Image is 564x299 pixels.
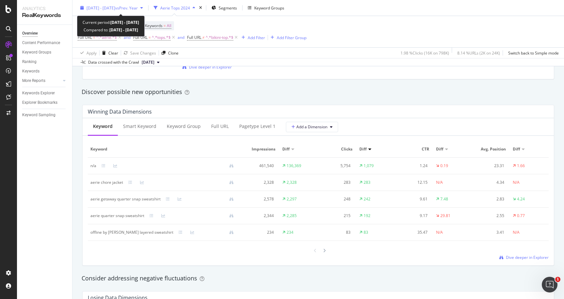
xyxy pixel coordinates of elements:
div: 9.61 [398,196,427,202]
span: Clicks [321,146,352,152]
a: Keywords Explorer [22,90,68,97]
div: 2,328 [287,180,297,185]
div: Keywords Explorer [22,90,55,97]
a: Overview [22,30,68,37]
span: Add a Dimension [291,124,327,130]
button: and [178,34,184,40]
div: 283 [321,180,351,185]
div: Current period: [83,19,139,26]
button: and [124,34,131,40]
span: CTR [398,146,429,152]
span: Dive deeper in Explorer [506,255,549,260]
div: 234 [287,229,293,235]
div: 0.19 [440,163,448,169]
div: Compared to: [84,26,138,34]
div: 2,297 [287,196,297,202]
a: Keyword Groups [22,49,68,56]
div: 12.15 [398,180,427,185]
div: 8.14 % URLs ( 2K on 24K ) [457,50,500,55]
div: times [198,5,203,11]
div: Aerie Tops 2024 [160,5,190,10]
span: All [167,21,171,30]
div: 83 [364,229,368,235]
span: 1 [555,277,560,282]
div: 234 [244,229,274,235]
button: [DATE] - [DATE]vsPrev. Year [78,3,146,13]
div: Keyword Groups [22,49,51,56]
div: aerie getaway quarter snap sweatshirt [90,196,161,202]
span: Keyword [90,146,237,152]
a: More Reports [22,77,61,84]
div: aerie chore jacket [90,180,123,185]
div: More Reports [22,77,45,84]
button: Clear [100,48,118,58]
a: Keywords [22,68,68,75]
div: 35.47 [398,229,427,235]
span: = [93,35,95,40]
div: 192 [364,213,370,219]
div: 5,754 [321,163,351,169]
button: Keyword Groups [245,3,287,13]
div: 2.83 [475,196,504,202]
a: Dive deeper in Explorer [182,64,232,70]
div: Keyword Groups [254,5,284,10]
div: 83 [321,229,351,235]
div: 283 [364,180,370,185]
div: 461,540 [244,163,274,169]
div: Ranking [22,58,37,65]
div: n/a [90,163,96,169]
div: N/A [436,180,443,185]
span: Segments [219,5,237,10]
span: Full URL [133,35,148,40]
div: 4.34 [475,180,504,185]
div: 29.81 [440,213,450,219]
span: ^.*tops.*$ [152,33,171,42]
div: 23.31 [475,163,504,169]
div: 242 [364,196,370,202]
div: RealKeywords [22,12,67,19]
div: 2,344 [244,213,274,219]
div: Smart Keyword [123,123,156,130]
div: 9.17 [398,213,427,219]
a: Content Performance [22,39,68,46]
b: [DATE] - [DATE] [108,27,138,33]
span: Full URL [78,35,92,40]
b: [DATE] - [DATE] [110,20,139,25]
span: Full URL [187,35,201,40]
div: Overview [22,30,38,37]
button: [DATE] [139,58,162,66]
a: Explorer Bookmarks [22,99,68,106]
a: Ranking [22,58,68,65]
div: 2.55 [475,213,504,219]
span: ^.*aerie.*$ [96,33,117,42]
span: Diff [282,146,290,152]
div: Discover possible new opportunities [82,88,555,96]
div: Add Filter [248,35,265,40]
div: and [124,35,131,40]
span: [DATE] - [DATE] [86,5,115,10]
button: Clone [159,48,179,58]
div: Keyword [93,123,113,130]
div: Add Filter Group [277,35,306,40]
div: 3.41 [475,229,504,235]
div: Keyword Group [167,123,201,130]
div: 0.77 [517,213,525,219]
button: Apply [78,48,97,58]
span: ^.*bikini-top.*$ [206,33,233,42]
span: Diff [513,146,520,152]
iframe: Intercom live chat [542,277,557,292]
div: Apply [86,50,97,55]
span: Keywords [145,23,163,28]
div: Winning Data Dimensions [88,108,152,115]
span: Impressions [244,146,276,152]
div: Explorer Bookmarks [22,99,57,106]
div: pagetype Level 1 [239,123,275,130]
div: N/A [436,229,443,235]
div: 2,578 [244,196,274,202]
div: and [178,35,184,40]
div: 2,328 [244,180,274,185]
button: Add a Dimension [286,122,338,132]
span: = [164,23,166,28]
a: Keyword Sampling [22,112,68,118]
div: Save Changes [130,50,156,55]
